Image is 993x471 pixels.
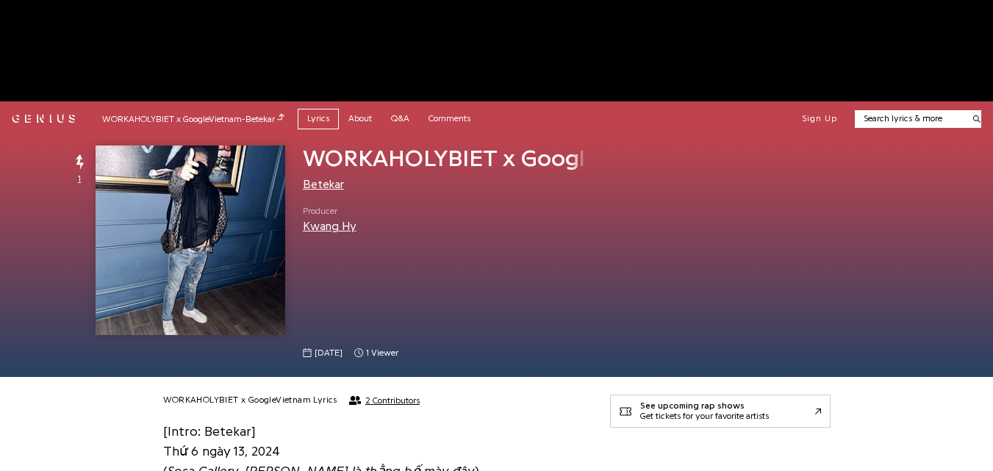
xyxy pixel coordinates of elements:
span: 1 viewer [366,347,398,359]
img: Cover art for WORKAHOLYBIET x GoogleVietnam by Betekar [96,145,285,335]
a: Lyrics [298,109,339,129]
button: 2 Contributors [349,395,420,406]
input: Search lyrics & more [855,112,964,125]
span: Producer [303,205,356,217]
span: 2 Contributors [365,395,420,406]
a: Betekar [303,179,344,190]
span: 1 viewer [354,347,398,359]
div: WORKAHOLYBIET x GoogleVietnam - Betekar [102,112,284,126]
a: About [339,109,381,129]
button: Sign Up [802,113,837,125]
span: [DATE] [315,347,343,359]
a: Q&A [381,109,419,129]
h2: WORKAHOLYBIET x GoogleVietnam Lyrics [163,395,337,406]
div: Get tickets for your favorite artists [640,411,769,422]
a: Kwang Hy [303,220,356,232]
span: 1 [78,173,81,185]
a: See upcoming rap showsGet tickets for your favorite artists [610,395,831,428]
div: See upcoming rap shows [640,401,769,411]
a: Comments [419,109,480,129]
span: WORKAHOLYBIET x GoogleVietnam [303,147,684,170]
